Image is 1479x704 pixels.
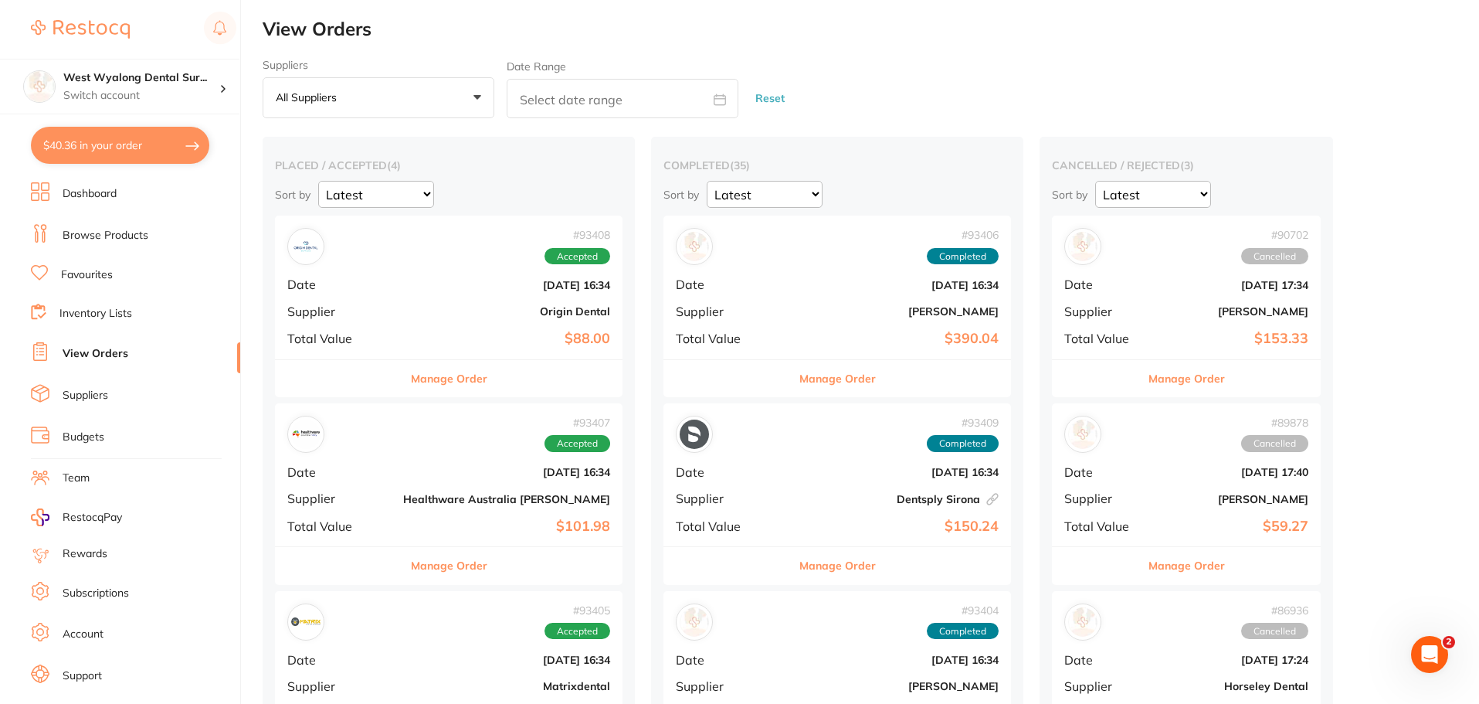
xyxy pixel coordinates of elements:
a: Account [63,627,103,642]
span: Supplier [676,679,779,693]
span: Date [1064,653,1141,667]
span: Supplier [1064,491,1141,505]
a: Suppliers [63,388,108,403]
a: Dashboard [63,186,117,202]
b: Healthware Australia [PERSON_NAME] [403,493,610,505]
img: Henry Schein Halas [680,607,709,637]
span: 2 [1443,636,1455,648]
span: Date [676,653,779,667]
span: Total Value [287,519,391,533]
div: Healthware Australia Ridley#93407AcceptedDate[DATE] 16:34SupplierHealthware Australia [PERSON_NAM... [275,403,622,585]
b: [DATE] 16:34 [403,279,610,291]
input: Select date range [507,79,738,118]
a: Support [63,668,102,684]
b: [PERSON_NAME] [1154,493,1308,505]
b: [DATE] 16:34 [792,279,999,291]
span: Cancelled [1241,623,1308,640]
span: # 93407 [544,417,610,429]
span: Total Value [676,332,779,345]
b: $59.27 [1154,519,1308,535]
h2: View Orders [263,19,1479,40]
button: Manage Order [799,360,876,397]
h2: completed ( 35 ) [663,158,1011,172]
span: # 93404 [927,604,999,617]
span: Cancelled [1241,248,1308,265]
span: Completed [927,623,999,640]
b: [DATE] 16:34 [403,654,610,666]
b: [DATE] 16:34 [792,466,999,478]
h2: cancelled / rejected ( 3 ) [1052,158,1321,172]
label: Suppliers [263,59,494,71]
span: Total Value [1064,332,1141,345]
button: Manage Order [411,547,487,584]
img: RestocqPay [31,508,49,526]
b: [PERSON_NAME] [1154,305,1308,318]
img: Horseley Dental [1068,607,1097,637]
span: RestocqPay [63,510,122,525]
b: $88.00 [403,331,610,347]
span: # 93406 [927,229,999,241]
img: Adam Dental [1068,232,1097,261]
img: Henry Schein Halas [1068,420,1097,449]
img: Dentsply Sirona [680,420,709,449]
span: Cancelled [1241,435,1308,452]
span: # 93408 [544,229,610,241]
a: Favourites [61,267,113,283]
b: [DATE] 16:34 [403,466,610,478]
a: Rewards [63,546,107,562]
button: All suppliers [263,77,494,119]
b: Dentsply Sirona [792,493,999,505]
p: All suppliers [276,90,343,104]
img: Healthware Australia Ridley [291,420,321,449]
b: [PERSON_NAME] [792,305,999,318]
a: Inventory Lists [59,306,132,321]
span: Date [676,277,779,291]
img: Restocq Logo [31,20,130,39]
b: Origin Dental [403,305,610,318]
iframe: Intercom live chat [1411,636,1448,673]
span: Date [676,465,779,479]
span: Total Value [1064,519,1141,533]
span: Supplier [1064,304,1141,318]
span: Supplier [676,491,779,505]
a: Subscriptions [63,586,129,601]
span: Supplier [676,304,779,318]
a: Restocq Logo [31,12,130,47]
img: Adam Dental [680,232,709,261]
img: Origin Dental [291,232,321,261]
b: [DATE] 16:34 [792,654,999,666]
b: [DATE] 17:34 [1154,279,1308,291]
b: Matrixdental [403,680,610,692]
span: Accepted [544,248,610,265]
button: Manage Order [411,360,487,397]
div: Origin Dental#93408AcceptedDate[DATE] 16:34SupplierOrigin DentalTotal Value$88.00Manage Order [275,216,622,397]
span: Completed [927,248,999,265]
b: [PERSON_NAME] [792,680,999,692]
span: Supplier [287,491,391,505]
button: $40.36 in your order [31,127,209,164]
a: Browse Products [63,228,148,243]
b: [DATE] 17:40 [1154,466,1308,478]
button: Manage Order [1148,360,1225,397]
b: $101.98 [403,519,610,535]
a: Budgets [63,430,104,445]
b: $153.33 [1154,331,1308,347]
b: $390.04 [792,331,999,347]
span: Date [287,277,391,291]
a: Team [63,471,90,486]
p: Sort by [1052,188,1087,202]
span: Completed [927,435,999,452]
span: Supplier [287,304,391,318]
h4: West Wyalong Dental Surgery (DentalTown 4) [63,70,219,86]
span: Total Value [287,332,391,345]
span: # 93405 [544,604,610,617]
span: Date [287,653,391,667]
span: Accepted [544,435,610,452]
span: Date [1064,465,1141,479]
span: Date [287,465,391,479]
b: [DATE] 17:24 [1154,654,1308,666]
span: Total Value [676,519,779,533]
img: West Wyalong Dental Surgery (DentalTown 4) [24,71,55,102]
span: # 89878 [1241,417,1308,429]
p: Switch account [63,88,219,104]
